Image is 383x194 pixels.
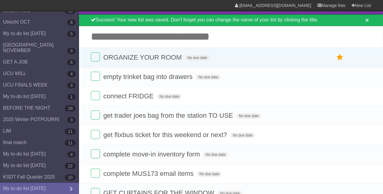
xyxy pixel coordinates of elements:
[91,130,100,139] label: Done
[91,149,100,158] label: Done
[65,105,76,111] b: 28
[91,52,100,61] label: Done
[67,117,76,123] b: 3
[65,174,76,180] b: 10
[65,140,76,146] b: 11
[65,163,76,169] b: 22
[65,128,76,134] b: 11
[67,94,76,100] b: 1
[103,92,155,100] span: connect FRIDGE
[67,19,76,25] b: 8
[103,112,234,119] span: get trader joes bag from the station TO USE
[103,150,201,158] span: complete move-in inventory form
[79,14,383,26] div: Success! Your new list was saved. Don't forget you can change the name of your list by clicking t...
[197,171,222,177] span: No due date
[230,133,255,138] span: No due date
[67,59,76,65] b: 6
[334,52,345,62] label: Star task
[67,31,76,37] b: 5
[91,91,100,100] label: Done
[67,48,76,54] b: 9
[103,73,194,81] span: empty trinket bag into drawers
[103,170,195,177] span: complete MUS173 email items
[67,151,76,157] b: 4
[103,54,183,61] span: ORGANIZE YOUR ROOM
[67,71,76,77] b: 4
[91,72,100,81] label: Done
[91,169,100,178] label: Done
[157,94,182,99] span: No due date
[236,113,261,119] span: No due date
[67,82,76,88] b: 3
[196,74,220,80] span: No due date
[185,55,210,61] span: No due date
[103,131,228,139] span: get flixbus ticket for this weekend or next?
[91,110,100,120] label: Done
[203,152,228,157] span: No due date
